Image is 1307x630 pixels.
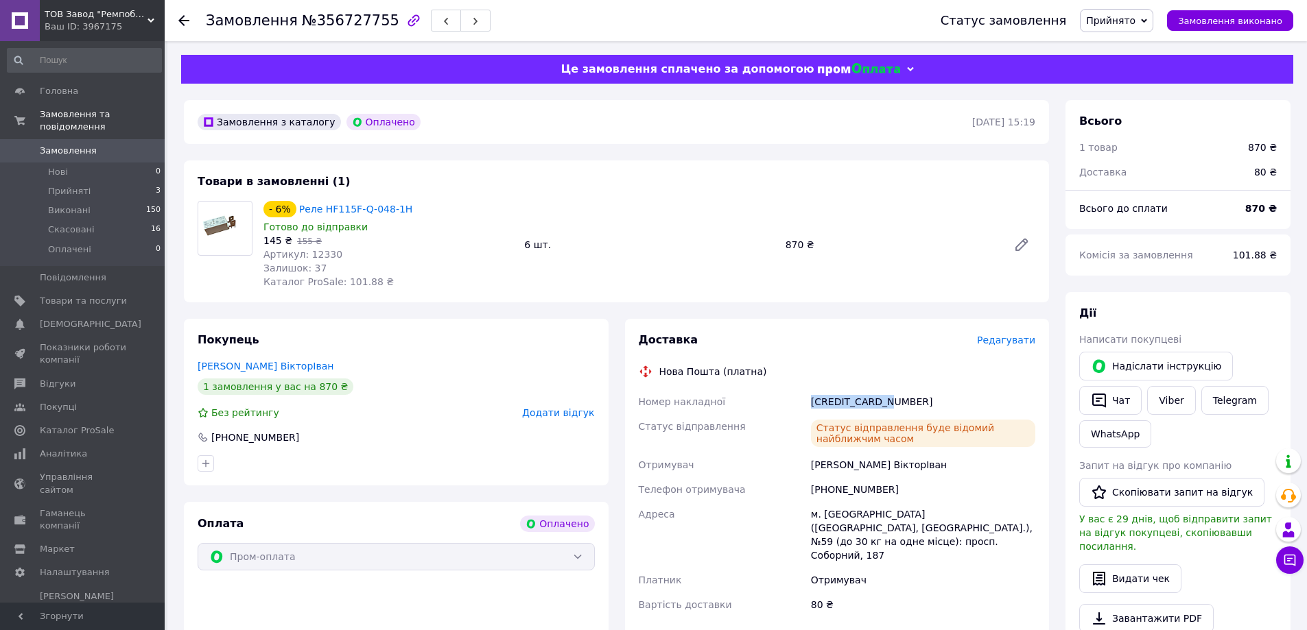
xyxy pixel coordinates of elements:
[1079,564,1181,593] button: Видати чек
[522,407,594,418] span: Додати відгук
[48,185,91,197] span: Прийняті
[639,421,746,432] span: Статус відправлення
[1086,15,1135,26] span: Прийнято
[639,509,675,520] span: Адреса
[1079,460,1232,471] span: Запит на відгук про компанію
[156,166,161,178] span: 0
[808,477,1038,502] div: [PHONE_NUMBER]
[45,21,165,33] div: Ваш ID: 3967175
[639,484,746,495] span: Телефон отримувача
[151,223,161,236] span: 16
[1079,142,1118,153] span: 1 товар
[811,420,1035,447] div: Статус відправлення буде відомий найближчим часом
[40,507,127,532] span: Гаманець компанії
[178,14,189,27] div: Повернутися назад
[156,243,161,256] span: 0
[40,271,106,284] span: Повідомлення
[146,204,161,217] span: 150
[1167,10,1293,31] button: Замовлення виконано
[263,263,327,274] span: Залишок: 37
[808,452,1038,477] div: [PERSON_NAME] ВікторІван
[40,85,78,97] span: Головна
[1079,203,1168,214] span: Всього до сплати
[198,361,333,372] a: [PERSON_NAME] ВікторІван
[1079,420,1151,448] a: WhatsApp
[48,166,68,178] span: Нові
[48,243,91,256] span: Оплачені
[1147,386,1195,415] a: Viber
[639,333,698,346] span: Доставка
[198,175,351,188] span: Товари в замовленні (1)
[263,276,394,287] span: Каталог ProSale: 101.88 ₴
[1079,478,1264,507] button: Скопіювати запит на відгук
[40,108,165,133] span: Замовлення та повідомлення
[40,590,127,628] span: [PERSON_NAME] та рахунки
[263,249,342,260] span: Артикул: 12330
[639,396,726,407] span: Номер накладної
[808,502,1038,568] div: м. [GEOGRAPHIC_DATA] ([GEOGRAPHIC_DATA], [GEOGRAPHIC_DATA].), №59 (до 30 кг на одне місце): просп...
[198,208,252,249] img: Реле HF115F-Q-048-1H
[977,335,1035,346] span: Редагувати
[972,117,1035,128] time: [DATE] 15:19
[561,62,814,75] span: Це замовлення сплачено за допомогою
[941,14,1067,27] div: Статус замовлення
[1276,546,1304,574] button: Чат з покупцем
[780,235,1002,254] div: 870 ₴
[40,543,75,555] span: Маркет
[211,407,279,418] span: Без рейтингу
[48,223,95,236] span: Скасовані
[1079,334,1181,345] span: Написати покупцеві
[1233,250,1277,261] span: 101.88 ₴
[198,378,353,395] div: 1 замовлення у вас на 870 ₴
[808,592,1038,617] div: 80 ₴
[40,566,110,579] span: Налаштування
[1079,114,1122,128] span: Всього
[302,12,399,29] span: №356727755
[656,365,770,378] div: Нова Пошта (платна)
[1178,16,1282,26] span: Замовлення виконано
[519,235,779,254] div: 6 шт.
[346,114,421,130] div: Оплачено
[520,516,594,532] div: Оплачено
[263,201,296,217] div: - 6%
[1079,306,1096,319] span: Дії
[808,389,1038,414] div: [CREDIT_CARD_NUMBER]
[263,221,368,232] span: Готово до відправки
[263,235,292,246] span: 145 ₴
[40,145,97,157] span: Замовлення
[40,448,87,460] span: Аналітика
[1079,352,1233,380] button: Надіслати інструкцію
[40,401,77,413] span: Покупці
[40,318,141,330] span: [DEMOGRAPHIC_DATA]
[639,574,682,585] span: Платник
[1079,513,1272,552] span: У вас є 29 днів, щоб відправити запит на відгук покупцеві, скопіювавши посилання.
[40,295,127,307] span: Товари та послуги
[1008,231,1035,258] a: Редагувати
[299,204,413,215] a: Реле HF115F-Q-048-1H
[639,459,694,470] span: Отримувач
[7,48,162,73] input: Пошук
[297,237,322,246] span: 155 ₴
[198,517,244,530] span: Оплата
[40,341,127,366] span: Показники роботи компанії
[1246,157,1285,187] div: 80 ₴
[156,185,161,197] span: 3
[818,63,900,76] img: evopay logo
[210,431,301,444] div: [PHONE_NUMBER]
[45,8,148,21] span: ТОВ Завод "Ремпобуттехніка"
[1248,141,1277,154] div: 870 ₴
[40,471,127,496] span: Управління сайтом
[808,568,1038,592] div: Отримувач
[48,204,91,217] span: Виконані
[1079,250,1193,261] span: Комісія за замовлення
[40,424,114,437] span: Каталог ProSale
[40,378,75,390] span: Відгуки
[1079,167,1127,178] span: Доставка
[198,333,259,346] span: Покупець
[1245,203,1277,214] b: 870 ₴
[639,599,732,610] span: Вартість доставки
[198,114,341,130] div: Замовлення з каталогу
[1079,386,1142,415] button: Чат
[206,12,298,29] span: Замовлення
[1201,386,1269,415] a: Telegram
